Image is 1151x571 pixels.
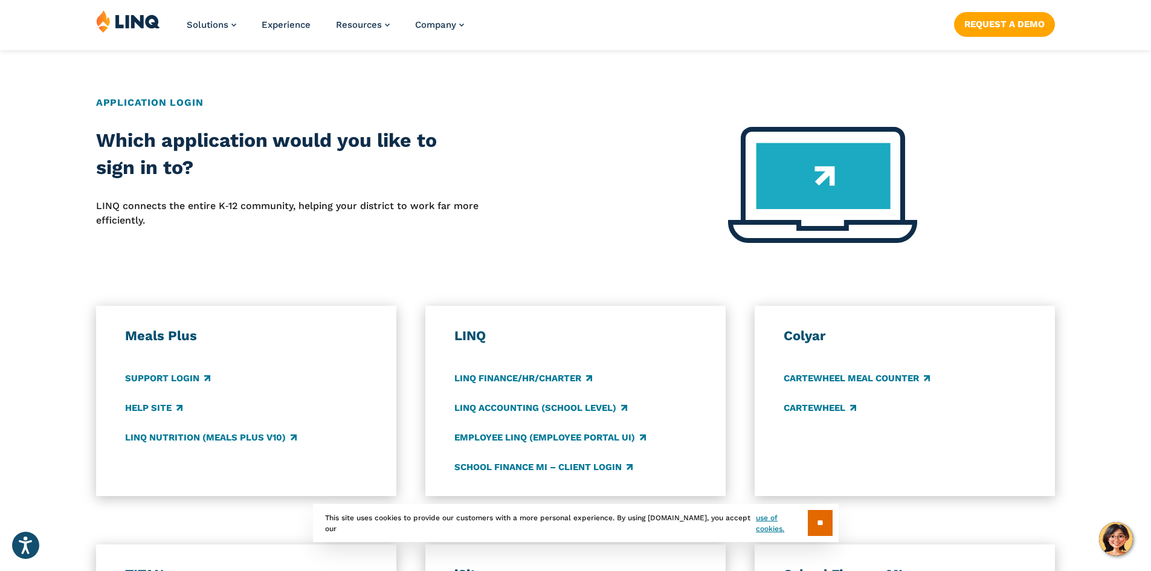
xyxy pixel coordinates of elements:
span: Solutions [187,19,228,30]
a: CARTEWHEEL [784,401,856,415]
a: Company [415,19,464,30]
nav: Button Navigation [954,10,1055,36]
a: LINQ Accounting (school level) [454,401,627,415]
div: This site uses cookies to provide our customers with a more personal experience. By using [DOMAIN... [313,504,839,542]
h2: Which application would you like to sign in to? [96,127,479,182]
a: Request a Demo [954,12,1055,36]
a: LINQ Finance/HR/Charter [454,372,592,385]
button: Hello, have a question? Let’s chat. [1099,522,1133,556]
h3: LINQ [454,327,697,344]
a: Resources [336,19,390,30]
a: LINQ Nutrition (Meals Plus v10) [125,431,297,444]
span: Company [415,19,456,30]
a: School Finance MI – Client Login [454,460,633,474]
a: Solutions [187,19,236,30]
nav: Primary Navigation [187,10,464,50]
a: Experience [262,19,311,30]
a: use of cookies. [756,512,807,534]
a: Help Site [125,401,182,415]
p: LINQ connects the entire K‑12 community, helping your district to work far more efficiently. [96,199,479,228]
a: Employee LINQ (Employee Portal UI) [454,431,646,444]
a: Support Login [125,372,210,385]
h2: Application Login [96,95,1055,110]
h3: Meals Plus [125,327,368,344]
img: LINQ | K‑12 Software [96,10,160,33]
a: CARTEWHEEL Meal Counter [784,372,930,385]
span: Resources [336,19,382,30]
h3: Colyar [784,327,1027,344]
